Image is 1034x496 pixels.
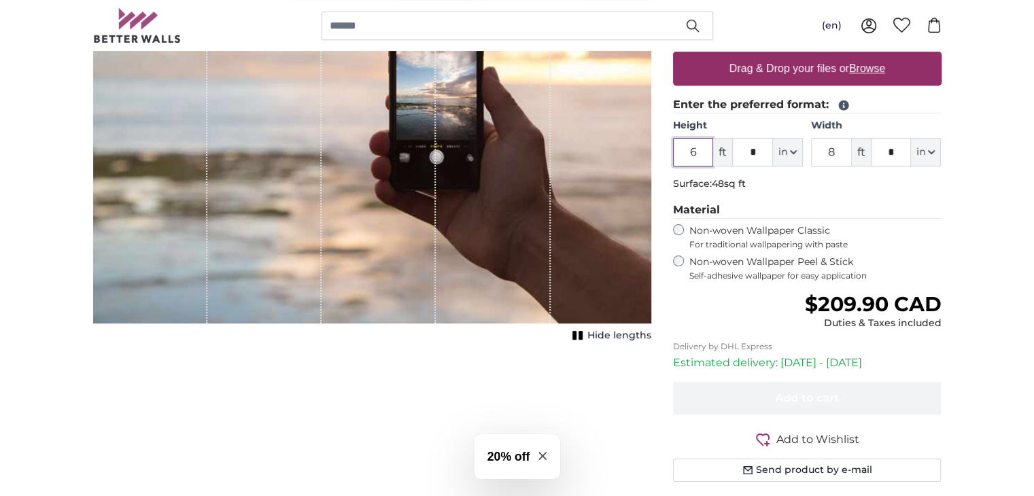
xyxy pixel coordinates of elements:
[673,96,942,113] legend: Enter the preferred format:
[689,239,942,250] span: For traditional wallpapering with paste
[713,138,732,166] span: ft
[568,326,651,345] button: Hide lengths
[673,355,942,371] p: Estimated delivery: [DATE] - [DATE]
[775,391,839,404] span: Add to cart
[776,431,859,448] span: Add to Wishlist
[804,291,941,317] span: $209.90 CAD
[849,63,885,74] u: Browse
[811,14,852,38] button: (en)
[916,145,925,159] span: in
[778,145,787,159] span: in
[673,202,942,219] legend: Material
[773,138,803,166] button: in
[689,224,942,250] label: Non-woven Wallpaper Classic
[911,138,941,166] button: in
[673,341,942,352] p: Delivery by DHL Express
[673,459,942,482] button: Send product by e-mail
[811,119,941,132] label: Width
[852,138,871,166] span: ft
[587,329,651,342] span: Hide lengths
[673,119,803,132] label: Height
[673,382,942,414] button: Add to cart
[689,270,942,281] span: Self-adhesive wallpaper for easy application
[712,177,746,190] span: 48sq ft
[673,431,942,448] button: Add to Wishlist
[804,317,941,330] div: Duties & Taxes included
[93,8,182,43] img: Betterwalls
[723,55,890,82] label: Drag & Drop your files or
[689,255,942,281] label: Non-woven Wallpaper Peel & Stick
[673,177,942,191] p: Surface:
